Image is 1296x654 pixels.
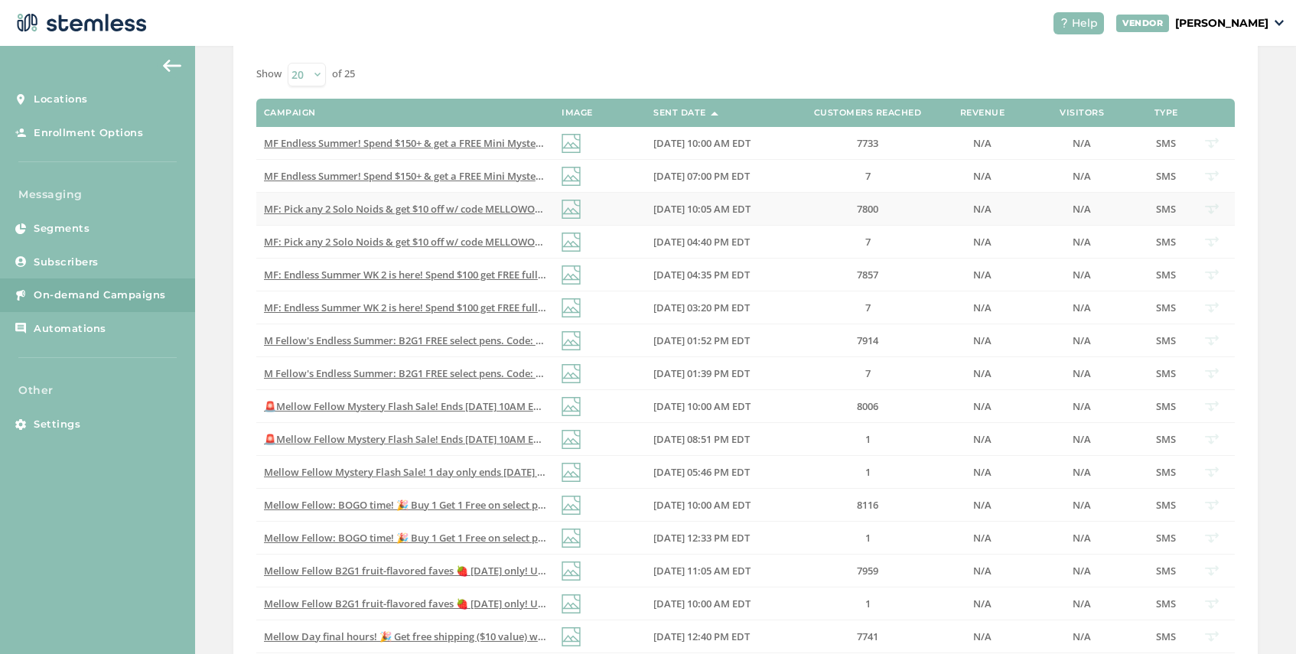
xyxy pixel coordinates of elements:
span: SMS [1156,564,1176,578]
span: [DATE] 10:00 AM EDT [653,597,751,610]
label: N/A [1028,367,1135,380]
span: SMS [1156,432,1176,446]
label: 08/01/2025 01:39 PM EDT [653,367,783,380]
img: icon-img-d887fa0c.svg [562,463,581,482]
label: N/A [1028,236,1135,249]
span: 7733 [857,136,878,150]
div: VENDOR [1116,15,1169,32]
label: N/A [952,565,1013,578]
span: MF: Pick any 2 Solo Noids & get $10 off w/ code MELLOWOUT. Ends [DATE] 10am EST. Mix it up! Reply... [264,202,801,216]
label: 07/18/2025 11:05 AM EDT [653,565,783,578]
span: N/A [1073,334,1091,347]
label: 7 [799,367,936,380]
span: [DATE] 05:46 PM EDT [653,465,750,479]
label: SMS [1151,565,1181,578]
label: N/A [1028,400,1135,413]
label: N/A [1028,532,1135,545]
span: Mellow Fellow: BOGO time! 🎉 Buy 1 Get 1 Free on select products w/ code: BOGOJUL25. Tap link belo... [264,531,881,545]
span: [DATE] 08:51 PM EDT [653,432,750,446]
span: SMS [1156,597,1176,610]
img: icon-sort-1e1d7615.svg [711,112,718,116]
label: M Fellow's Endless Summer: B2G1 FREE select pens. Code: GETAWAY — Ends 8/8 @ 10AM EST Reply END t... [264,334,546,347]
label: Mellow Fellow: BOGO time! 🎉 Buy 1 Get 1 Free on select products w/ code: BOGOJUL25. Tap link belo... [264,499,546,512]
label: N/A [952,203,1013,216]
label: SMS [1151,236,1181,249]
span: N/A [1073,366,1091,380]
label: 7 [799,170,936,183]
span: 1 [865,432,871,446]
img: icon-img-d887fa0c.svg [562,397,581,416]
span: 7 [865,235,871,249]
label: N/A [1028,499,1135,512]
span: N/A [973,334,992,347]
span: SMS [1156,630,1176,643]
span: Enrollment Options [34,125,143,141]
label: N/A [1028,433,1135,446]
span: MF: Pick any 2 Solo Noids & get $10 off w/ code MELLOWOUT. Ends [DATE] 10am EST. Mix it up! Reply... [264,235,801,249]
img: icon-img-d887fa0c.svg [562,298,581,317]
span: N/A [973,169,992,183]
label: 7914 [799,334,936,347]
span: Locations [34,92,88,107]
span: 🚨Mellow Fellow Mystery Flash Sale! Ends [DATE] 10AM EST. Surprise savings at checkout—no code nee... [264,399,865,413]
span: SMS [1156,498,1176,512]
label: 07/25/2025 10:00 AM EDT [653,499,783,512]
label: SMS [1151,203,1181,216]
label: 1 [799,597,936,610]
label: N/A [952,268,1013,281]
label: N/A [1028,565,1135,578]
span: 1 [865,597,871,610]
label: 07/23/2025 12:33 PM EDT [653,532,783,545]
span: N/A [1073,432,1091,446]
img: icon-img-d887fa0c.svg [562,496,581,515]
span: 1 [865,465,871,479]
label: Mellow Fellow Mystery Flash Sale! 1 day only ends 7/30 @ 10AM! Savings revealed at checkout. No c... [264,466,546,479]
span: 8116 [857,498,878,512]
img: icon-img-d887fa0c.svg [562,364,581,383]
img: icon-img-d887fa0c.svg [562,200,581,219]
label: Mellow Day final hours! 🎉 Get free shipping ($10 value) with code MD25SHIP + up to 40% off! Hurry... [264,630,546,643]
span: M Fellow's Endless Summer: B2G1 FREE select pens. Code: GETAWAY — Ends [DATE] 10AM EST Reply END ... [264,366,796,380]
label: SMS [1151,367,1181,380]
label: MF Endless Summer! Spend $150+ & get a FREE Mini Mystery Bundle Ends 8/29 @10AM EST Reply END to ... [264,170,546,183]
img: icon-img-d887fa0c.svg [562,167,581,186]
span: SMS [1156,235,1176,249]
label: 08/01/2025 01:52 PM EDT [653,334,783,347]
img: icon-img-d887fa0c.svg [562,430,581,449]
span: SMS [1156,202,1176,216]
label: 1 [799,433,936,446]
label: N/A [1028,630,1135,643]
span: N/A [1073,136,1091,150]
label: 7857 [799,268,936,281]
span: Automations [34,321,106,337]
label: SMS [1151,532,1181,545]
span: N/A [973,630,992,643]
label: 08/15/2025 10:05 AM EDT [653,203,783,216]
label: 8116 [799,499,936,512]
span: Mellow Fellow Mystery Flash Sale! 1 day only ends [DATE] 10AM! Savings revealed at checkout. No c... [264,465,884,479]
img: icon-img-d887fa0c.svg [562,561,581,581]
span: N/A [973,498,992,512]
label: 07/18/2025 10:00 AM EDT [653,597,783,610]
label: SMS [1151,630,1181,643]
label: N/A [952,137,1013,150]
span: SMS [1156,301,1176,314]
span: N/A [973,202,992,216]
label: Campaign [264,108,316,118]
img: icon-img-d887fa0c.svg [562,529,581,548]
span: [DATE] 12:33 PM EDT [653,531,750,545]
label: SMS [1151,170,1181,183]
span: 7959 [857,564,878,578]
label: 🚨Mellow Fellow Mystery Flash Sale! Ends 7/30 @ 10AM EST. Surprise savings at checkout—no code nee... [264,400,546,413]
label: SMS [1151,433,1181,446]
span: SMS [1156,531,1176,545]
img: icon_down-arrow-small-66adaf34.svg [1275,20,1284,26]
label: 07/29/2025 10:00 AM EDT [653,400,783,413]
img: icon-img-d887fa0c.svg [562,265,581,285]
span: 7741 [857,630,878,643]
p: [PERSON_NAME] [1175,15,1268,31]
span: [DATE] 12:40 PM EDT [653,630,750,643]
label: N/A [952,499,1013,512]
span: N/A [1073,465,1091,479]
span: SMS [1156,465,1176,479]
